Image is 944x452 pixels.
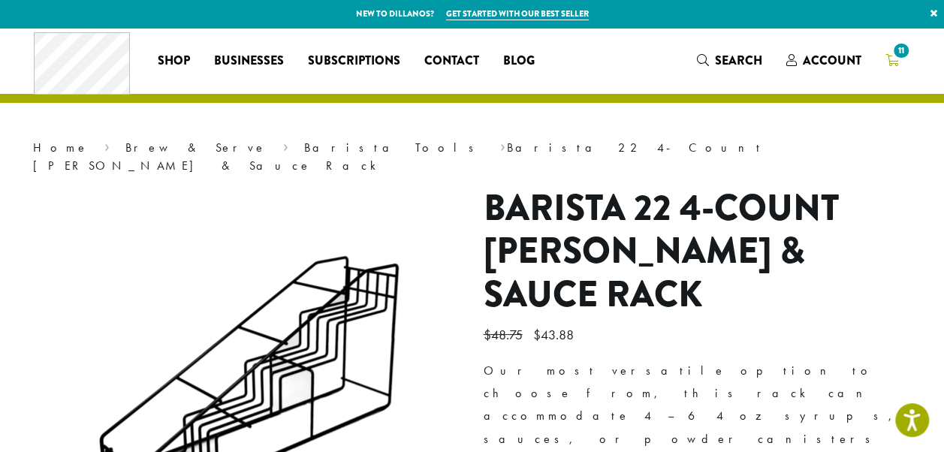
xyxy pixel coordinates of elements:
[503,52,535,71] span: Blog
[484,326,491,343] span: $
[146,49,202,73] a: Shop
[308,52,400,71] span: Subscriptions
[803,52,861,69] span: Account
[533,326,541,343] span: $
[283,134,288,157] span: ›
[33,140,89,155] a: Home
[104,134,110,157] span: ›
[125,140,267,155] a: Brew & Serve
[33,139,912,175] nav: Breadcrumb
[446,8,589,20] a: Get started with our best seller
[304,140,484,155] a: Barista Tools
[499,134,505,157] span: ›
[533,326,578,343] bdi: 43.88
[715,52,762,69] span: Search
[484,326,526,343] bdi: 48.75
[158,52,190,71] span: Shop
[484,187,912,317] h1: Barista 22 4-Count [PERSON_NAME] & Sauce Rack
[891,41,911,61] span: 11
[214,52,284,71] span: Businesses
[424,52,479,71] span: Contact
[685,48,774,73] a: Search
